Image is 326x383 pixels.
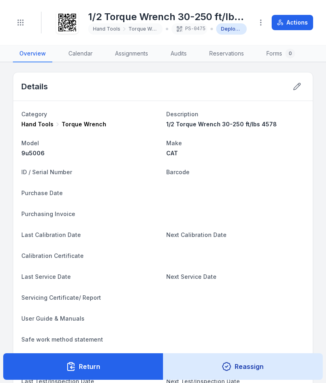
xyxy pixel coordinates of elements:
span: Purchasing Invoice [21,210,75,217]
h2: Details [21,81,48,92]
span: Make [166,140,182,146]
span: Purchase Date [21,189,63,196]
span: Torque Wrench [62,120,106,128]
div: Deployed [216,23,247,35]
span: Servicing Certificate/ Report [21,294,101,301]
span: Last Calibration Date [21,231,81,238]
button: Actions [272,15,313,30]
h1: 1/2 Torque Wrench 30-250 ft/lbs 4578 [88,10,247,23]
a: Assignments [109,45,155,62]
span: Next Service Date [166,273,217,280]
span: Barcode [166,169,190,175]
button: Toggle navigation [13,15,28,30]
span: Safe work method statement [21,336,103,343]
span: Next Calibration Date [166,231,227,238]
div: 0 [285,49,295,58]
span: CAT [166,150,178,156]
span: Hand Tools [93,26,120,32]
span: 9u5006 [21,150,45,156]
span: 1/2 Torque Wrench 30-250 ft/lbs 4578 [166,121,277,128]
button: Reassign [163,353,323,380]
span: Category [21,111,47,117]
a: Calendar [62,45,99,62]
a: Overview [13,45,52,62]
div: PS-0475 [171,23,207,35]
span: ID / Serial Number [21,169,72,175]
span: Hand Tools [21,120,54,128]
a: Reservations [203,45,250,62]
a: Audits [164,45,193,62]
span: Model [21,140,39,146]
span: User Guide & Manuals [21,315,85,322]
span: Description [166,111,198,117]
span: Last Service Date [21,273,71,280]
span: Torque Wrench [128,26,158,32]
a: Forms0 [260,45,301,62]
span: Calibration Certificate [21,252,84,259]
button: Return [3,353,163,380]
